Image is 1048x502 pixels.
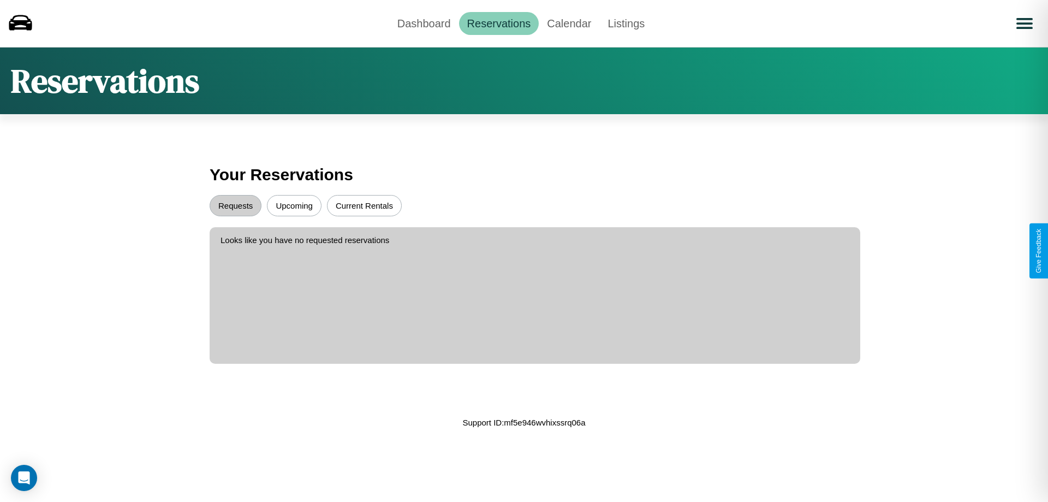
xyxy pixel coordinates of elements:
[11,58,199,103] h1: Reservations
[210,195,261,216] button: Requests
[1009,8,1040,39] button: Open menu
[539,12,599,35] a: Calendar
[459,12,539,35] a: Reservations
[1035,229,1043,273] div: Give Feedback
[327,195,402,216] button: Current Rentals
[389,12,459,35] a: Dashboard
[221,233,849,247] p: Looks like you have no requested reservations
[210,160,838,190] h3: Your Reservations
[267,195,321,216] button: Upcoming
[462,415,585,430] p: Support ID: mf5e946wvhixssrq06a
[11,465,37,491] div: Open Intercom Messenger
[599,12,653,35] a: Listings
